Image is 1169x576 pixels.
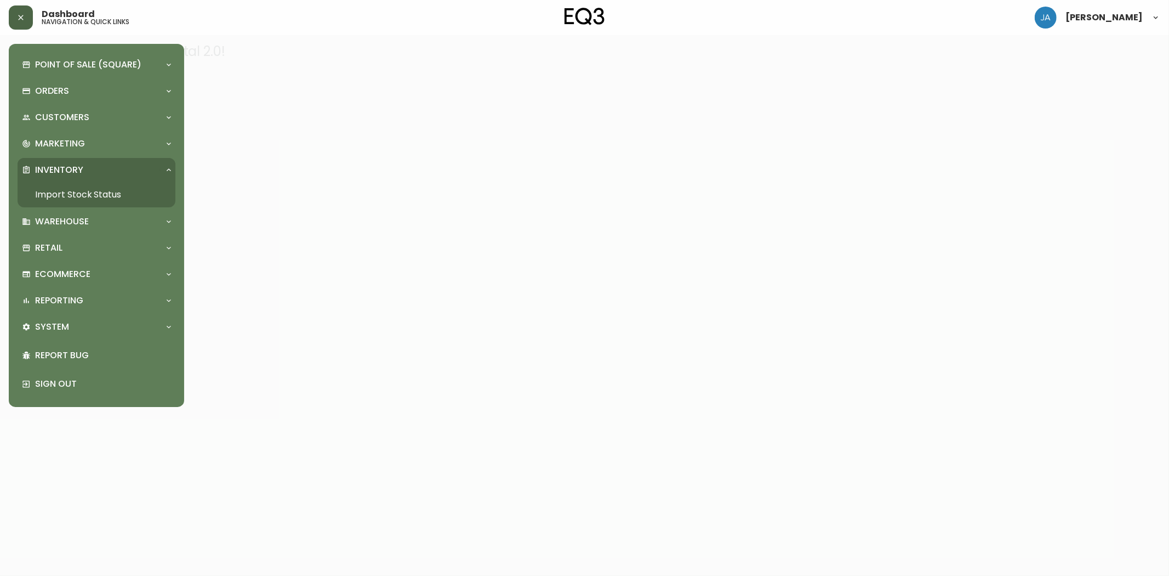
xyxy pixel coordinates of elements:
[1065,13,1143,22] span: [PERSON_NAME]
[18,79,175,103] div: Orders
[35,349,171,362] p: Report Bug
[35,138,85,150] p: Marketing
[18,236,175,260] div: Retail
[18,105,175,129] div: Customers
[35,85,69,97] p: Orders
[18,262,175,286] div: Ecommerce
[35,321,69,333] p: System
[35,111,89,123] p: Customers
[18,370,175,398] div: Sign Out
[18,158,175,182] div: Inventory
[18,341,175,370] div: Report Bug
[18,315,175,339] div: System
[35,295,83,307] p: Reporting
[35,378,171,390] p: Sign Out
[35,59,141,71] p: Point of Sale (Square)
[18,210,175,234] div: Warehouse
[18,182,175,207] a: Import Stock Status
[18,289,175,313] div: Reporting
[42,10,95,19] span: Dashboard
[18,132,175,156] div: Marketing
[18,53,175,77] div: Point of Sale (Square)
[35,216,89,228] p: Warehouse
[1035,7,1057,29] img: d1ca78ab645e7ec2b97bf96b64b56350
[35,164,83,176] p: Inventory
[564,8,605,25] img: logo
[35,242,62,254] p: Retail
[35,268,90,280] p: Ecommerce
[42,19,129,25] h5: navigation & quick links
